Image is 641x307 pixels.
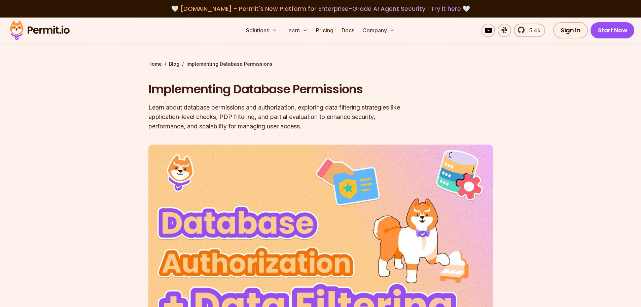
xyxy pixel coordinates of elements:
div: / / [148,61,493,67]
a: Docs [339,24,357,37]
span: 5.4k [525,26,540,34]
a: Pricing [313,24,336,37]
a: Sign In [553,22,588,38]
a: Blog [169,61,179,67]
button: Company [360,24,398,37]
img: Permit logo [7,19,73,42]
div: 🤍 🤍 [16,4,625,13]
a: Start Now [591,22,635,38]
a: Home [148,61,162,67]
button: Solutions [243,24,280,37]
h1: Implementing Database Permissions [148,81,407,98]
span: [DOMAIN_NAME] - Permit's New Platform for Enterprise-Grade AI Agent Security | [180,4,461,13]
a: Try it here [431,4,461,13]
button: Learn [283,24,311,37]
div: Learn about database permissions and authorization, exploring data filtering strategies like appl... [148,103,407,131]
a: 5.4k [514,24,545,37]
